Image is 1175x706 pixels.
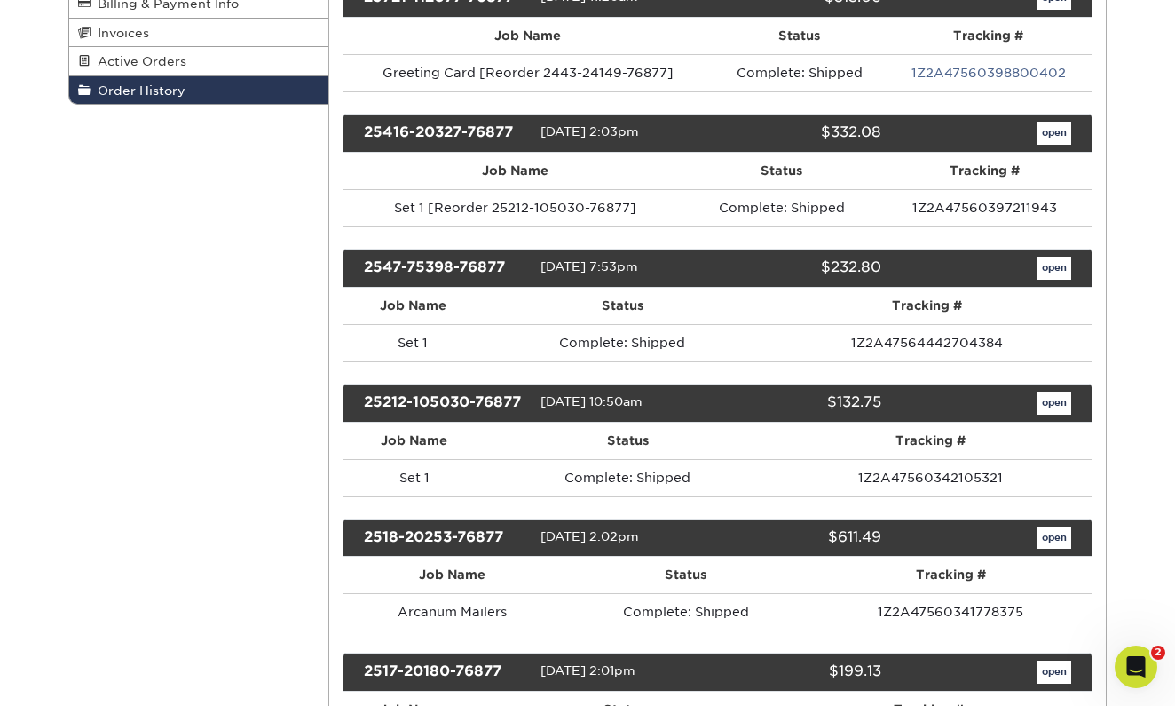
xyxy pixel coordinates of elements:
[351,122,540,145] div: 25416-20327-76877
[91,83,185,98] span: Order History
[762,288,1092,324] th: Tracking #
[351,392,540,415] div: 25212-105030-76877
[1151,646,1165,660] span: 2
[483,324,762,361] td: Complete: Shipped
[704,527,894,550] div: $611.49
[343,423,485,459] th: Job Name
[704,257,894,280] div: $232.80
[770,459,1092,496] td: 1Z2A47560342105321
[343,459,485,496] td: Set 1
[69,76,328,104] a: Order History
[69,47,328,75] a: Active Orders
[540,259,638,274] span: [DATE] 7:53pm
[713,54,885,91] td: Complete: Shipped
[1037,527,1071,550] a: open
[770,423,1092,459] th: Tracking #
[886,18,1092,54] th: Tracking #
[483,288,762,324] th: Status
[911,66,1066,80] a: 1Z2A47560398800402
[343,324,483,361] td: Set 1
[343,557,563,593] th: Job Name
[877,153,1092,189] th: Tracking #
[343,288,483,324] th: Job Name
[562,593,809,631] td: Complete: Shipped
[810,557,1092,593] th: Tracking #
[762,324,1092,361] td: 1Z2A47564442704384
[343,18,714,54] th: Job Name
[351,257,540,280] div: 2547-75398-76877
[540,664,635,678] span: [DATE] 2:01pm
[540,529,639,543] span: [DATE] 2:02pm
[343,593,563,631] td: Arcanum Mailers
[91,54,186,68] span: Active Orders
[713,18,885,54] th: Status
[351,661,540,684] div: 2517-20180-76877
[1037,392,1071,415] a: open
[485,459,770,496] td: Complete: Shipped
[485,423,770,459] th: Status
[540,124,639,139] span: [DATE] 2:03pm
[877,189,1092,226] td: 1Z2A47560397211943
[1037,122,1071,145] a: open
[704,392,894,415] div: $132.75
[351,527,540,550] div: 2518-20253-76877
[91,26,149,40] span: Invoices
[704,661,894,684] div: $199.13
[343,189,687,226] td: Set 1 [Reorder 25212-105030-76877]
[69,19,328,47] a: Invoices
[704,122,894,145] div: $332.08
[1115,646,1157,688] iframe: Intercom live chat
[562,557,809,593] th: Status
[810,593,1092,631] td: 1Z2A47560341778375
[343,153,687,189] th: Job Name
[1037,661,1071,684] a: open
[687,189,877,226] td: Complete: Shipped
[343,54,714,91] td: Greeting Card [Reorder 2443-24149-76877]
[540,394,643,409] span: [DATE] 10:50am
[687,153,877,189] th: Status
[1037,257,1071,280] a: open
